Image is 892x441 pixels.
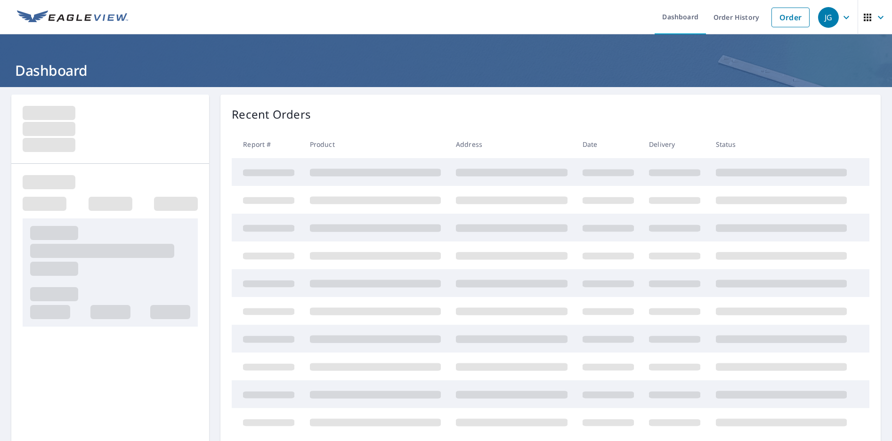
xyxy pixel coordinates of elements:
p: Recent Orders [232,106,311,123]
th: Delivery [641,130,708,158]
img: EV Logo [17,10,128,24]
th: Status [708,130,854,158]
th: Report # [232,130,302,158]
a: Order [771,8,810,27]
th: Date [575,130,641,158]
th: Address [448,130,575,158]
th: Product [302,130,448,158]
div: JG [818,7,839,28]
h1: Dashboard [11,61,881,80]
